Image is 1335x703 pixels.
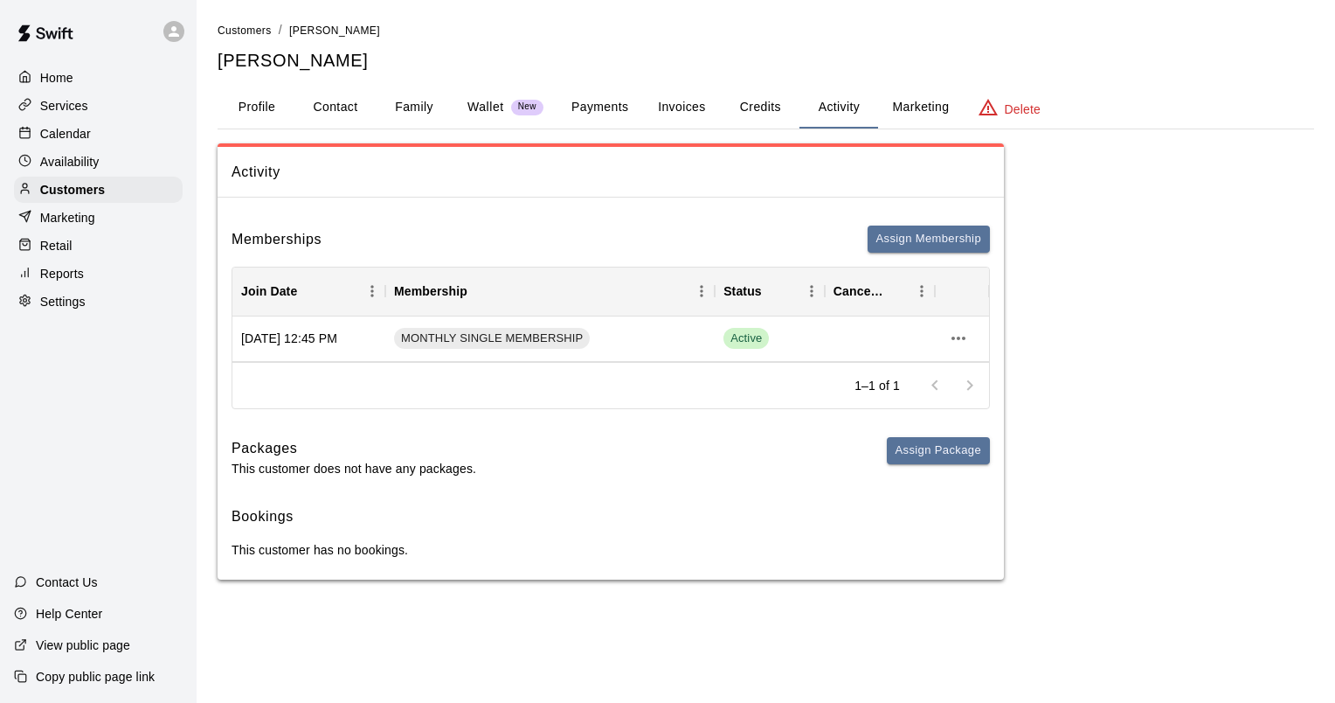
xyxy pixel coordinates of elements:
[36,574,98,591] p: Contact Us
[715,267,825,316] div: Status
[218,87,1314,129] div: basic tabs example
[14,289,183,315] a: Settings
[218,21,1314,40] nav: breadcrumb
[467,98,504,116] p: Wallet
[14,149,183,175] a: Availability
[40,209,95,226] p: Marketing
[511,101,543,113] span: New
[359,278,385,304] button: Menu
[878,87,963,129] button: Marketing
[14,177,183,203] a: Customers
[1005,101,1041,118] p: Delete
[40,237,73,254] p: Retail
[14,261,183,287] a: Reports
[887,437,990,464] button: Assign Package
[40,97,88,115] p: Services
[14,93,183,119] a: Services
[297,279,322,303] button: Sort
[909,278,935,304] button: Menu
[232,505,990,528] h6: Bookings
[944,324,973,353] button: more actions
[394,331,590,347] span: MONTHLY SINGLE MEMBERSHIP
[762,279,786,303] button: Sort
[721,87,799,129] button: Credits
[36,637,130,654] p: View public page
[40,153,100,171] p: Availability
[232,317,385,362] div: [DATE] 12:45 PM
[218,87,296,129] button: Profile
[232,460,476,477] p: This customer does not have any packages.
[723,267,762,316] div: Status
[289,24,380,37] span: [PERSON_NAME]
[232,267,385,316] div: Join Date
[799,87,878,129] button: Activity
[279,21,282,39] li: /
[40,265,84,282] p: Reports
[557,87,642,129] button: Payments
[218,49,1314,73] h5: [PERSON_NAME]
[375,87,453,129] button: Family
[799,278,825,304] button: Menu
[394,267,467,316] div: Membership
[241,267,297,316] div: Join Date
[232,228,322,251] h6: Memberships
[40,293,86,310] p: Settings
[854,377,900,394] p: 1–1 of 1
[36,605,102,623] p: Help Center
[296,87,375,129] button: Contact
[232,541,990,559] p: This customer has no bookings.
[36,668,155,686] p: Copy public page link
[40,181,105,198] p: Customers
[218,23,272,37] a: Customers
[834,267,884,316] div: Cancel Date
[467,279,492,303] button: Sort
[868,226,990,253] button: Assign Membership
[688,278,715,304] button: Menu
[723,328,769,349] span: Active
[394,328,596,349] a: MONTHLY SINGLE MEMBERSHIP
[40,125,91,143] p: Calendar
[14,121,183,147] a: Calendar
[40,69,73,87] p: Home
[14,233,183,259] a: Retail
[232,161,990,184] span: Activity
[825,267,935,316] div: Cancel Date
[14,205,183,231] a: Marketing
[232,437,476,460] h6: Packages
[14,65,183,91] a: Home
[884,279,909,303] button: Sort
[385,267,715,316] div: Membership
[218,24,272,37] span: Customers
[642,87,721,129] button: Invoices
[723,331,769,347] span: Active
